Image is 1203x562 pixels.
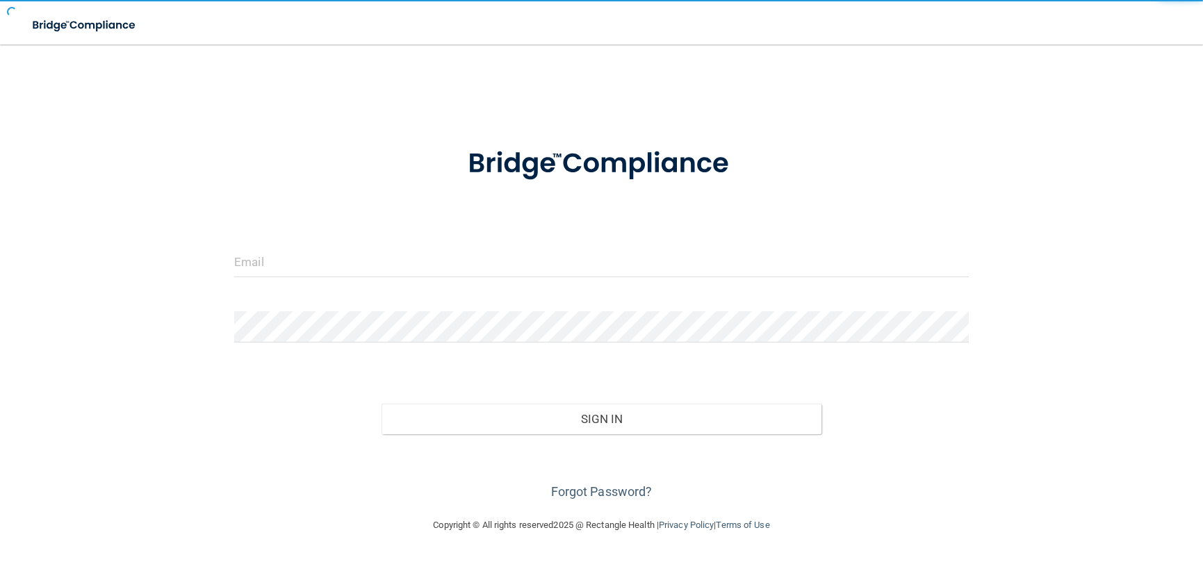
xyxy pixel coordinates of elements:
a: Forgot Password? [551,484,653,499]
a: Privacy Policy [659,520,714,530]
img: bridge_compliance_login_screen.278c3ca4.svg [439,128,763,200]
img: bridge_compliance_login_screen.278c3ca4.svg [21,11,149,40]
a: Terms of Use [716,520,769,530]
button: Sign In [382,404,822,434]
input: Email [234,246,969,277]
div: Copyright © All rights reserved 2025 @ Rectangle Health | | [348,503,856,547]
